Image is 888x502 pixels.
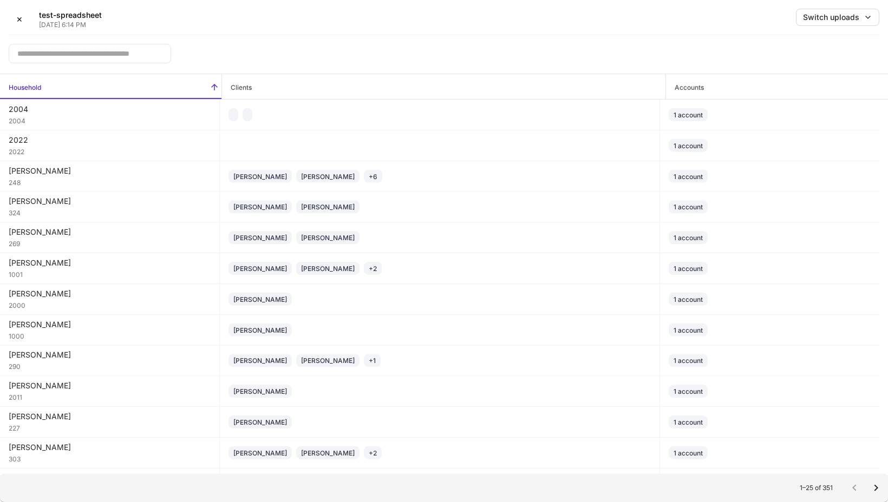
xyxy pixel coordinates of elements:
button: Go to next page [865,477,887,499]
h6: Accounts [666,82,704,93]
div: [PERSON_NAME] [233,417,287,427]
div: Switch uploads [803,12,859,23]
div: 1 account [674,263,703,274]
div: [PERSON_NAME] [301,202,355,212]
h5: test-spreadsheet [39,10,102,21]
h6: Clients [222,82,252,93]
div: [PERSON_NAME] [9,257,211,268]
div: [PERSON_NAME] [9,319,211,330]
div: 1 account [674,447,703,458]
div: [PERSON_NAME] [9,442,211,453]
div: + 2 [369,447,377,458]
div: 1 account [674,110,703,120]
div: 324 [9,207,211,218]
div: 248 [9,176,211,187]
button: Switch uploads [796,9,879,26]
div: + 6 [369,171,377,181]
div: [PERSON_NAME] [9,350,211,361]
div: 1 account [674,140,703,150]
div: [PERSON_NAME] [9,411,211,422]
div: [PERSON_NAME] [233,263,287,274]
div: 2004 [9,115,211,125]
div: 2022 [9,135,211,146]
div: [PERSON_NAME] [301,263,355,274]
div: [PERSON_NAME] [9,196,211,207]
div: [PERSON_NAME] [9,380,211,391]
div: 269 [9,237,211,248]
div: 303 [9,453,211,464]
div: [PERSON_NAME] [301,171,355,181]
div: + 2 [369,263,377,274]
div: [PERSON_NAME] [233,233,287,243]
div: [PERSON_NAME] [301,447,355,458]
div: [PERSON_NAME] [301,355,355,366]
div: [PERSON_NAME] [301,233,355,243]
div: 1 account [674,294,703,304]
div: [PERSON_NAME] [233,447,287,458]
div: 1 account [674,417,703,427]
div: ✕ [16,14,23,25]
div: [PERSON_NAME] [233,386,287,397]
button: ✕ [9,9,30,30]
div: [PERSON_NAME] [233,171,287,181]
div: 2011 [9,391,211,402]
div: [PERSON_NAME] [9,473,211,484]
div: [PERSON_NAME] [9,227,211,237]
span: Clients [222,74,665,99]
div: 1 account [674,386,703,397]
div: [PERSON_NAME] [9,288,211,299]
p: [DATE] 6:14 PM [39,21,102,29]
div: 1 account [674,202,703,212]
div: 1 account [674,233,703,243]
div: 1 account [674,355,703,366]
div: 1001 [9,268,211,279]
div: 1 account [674,171,703,181]
span: Accounts [666,74,888,99]
div: 1 account [674,325,703,335]
div: 1000 [9,330,211,341]
div: 2000 [9,299,211,310]
div: [PERSON_NAME] [9,166,211,176]
p: 1–25 of 351 [800,484,833,492]
div: 227 [9,422,211,433]
div: [PERSON_NAME] [233,355,287,366]
div: [PERSON_NAME] [233,294,287,304]
div: 2004 [9,104,211,115]
div: + 1 [369,355,376,366]
div: [PERSON_NAME] [233,325,287,335]
div: [PERSON_NAME] [233,202,287,212]
div: 290 [9,361,211,372]
div: 2022 [9,146,211,156]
